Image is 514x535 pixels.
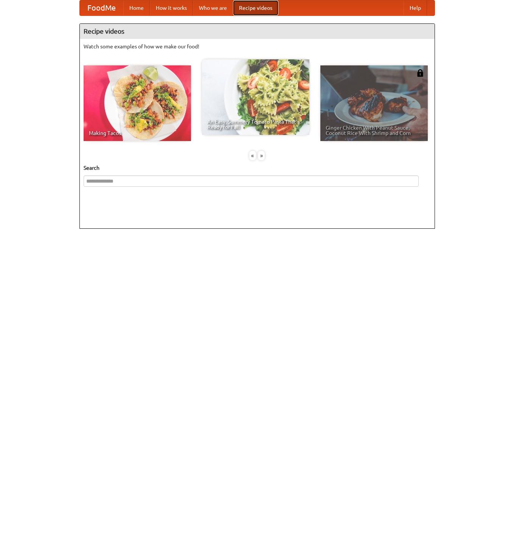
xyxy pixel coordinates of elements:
span: Making Tacos [89,130,186,136]
a: Home [123,0,150,16]
span: An Easy, Summery Tomato Pasta That's Ready for Fall [207,119,304,130]
a: How it works [150,0,193,16]
a: Who we are [193,0,233,16]
img: 483408.png [416,69,424,77]
a: FoodMe [80,0,123,16]
div: « [249,151,256,160]
a: An Easy, Summery Tomato Pasta That's Ready for Fall [202,59,309,135]
a: Help [404,0,427,16]
h4: Recipe videos [80,24,435,39]
p: Watch some examples of how we make our food! [84,43,431,50]
div: » [258,151,265,160]
h5: Search [84,164,431,172]
a: Making Tacos [84,65,191,141]
a: Recipe videos [233,0,278,16]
